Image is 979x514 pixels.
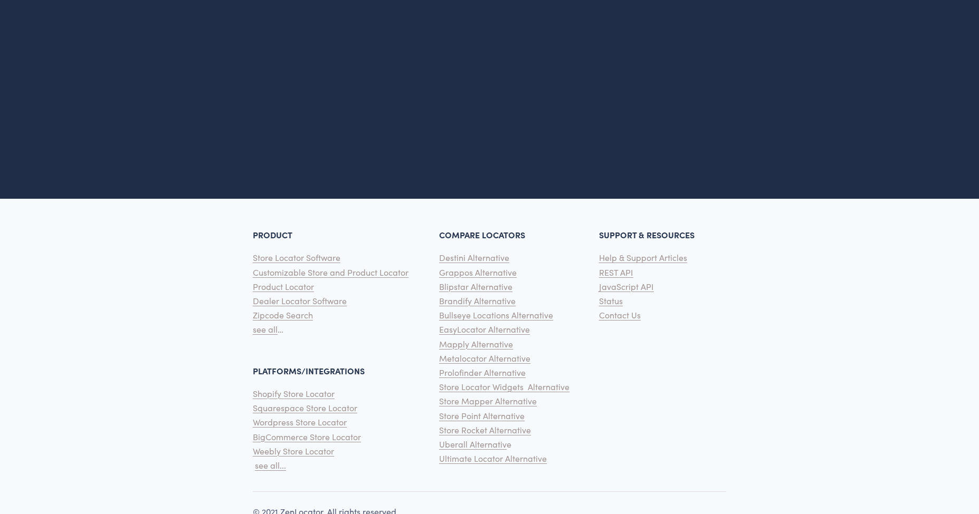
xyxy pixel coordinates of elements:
[439,423,531,437] a: Store Rocket Alternative
[253,365,365,376] strong: PLATFORMS/INTEGRATIONS
[599,252,687,263] span: Help & Support Articles
[439,250,509,265] a: Destini Alternative
[253,415,347,429] a: Wordpress Store Locator
[439,337,513,351] a: Mapply Alternative
[253,431,361,442] span: BigCommerce Store Locator
[439,229,525,240] strong: COMPARE LOCATORS
[439,279,512,294] a: Blipstar Alternative
[439,395,537,406] span: Store Mapper Alternative
[439,453,547,464] span: Ultimate Locator Alternative
[439,424,531,435] span: Store Rocket Alternative
[253,388,335,399] span: Shopify Store Locator
[439,380,569,394] a: Store Locator Widgets Alternative
[439,267,517,278] span: Grappos Alternative
[599,281,654,292] span: JavaScript API
[439,367,526,378] span: Prolofinder Alternative
[599,250,687,265] a: Help & Support Articles
[253,281,314,292] span: Product Locator
[253,309,313,321] span: Zipcode Search
[439,295,516,306] span: Brandify Alternative
[439,439,507,450] span: Uberall Alternativ
[253,267,408,278] span: Customizable Store and Product Locator
[253,279,314,294] a: Product Locator
[439,324,530,335] span: EasyLocator Alternative
[253,252,340,263] span: Store Locator Software
[253,250,340,265] a: Store Locator Software
[253,295,347,306] span: Dealer Locator Software
[439,381,569,392] span: Store Locator Widgets Alternative
[253,229,292,240] strong: PRODUCT
[599,294,623,308] a: Status
[599,295,623,306] span: Status
[253,416,347,428] span: Wordpress Store Locator
[439,437,507,451] a: Uberall Alternativ
[439,265,517,279] a: Grappos Alternative
[253,430,361,444] a: BigCommerce Store Locator
[255,460,286,471] span: see all...
[253,265,408,279] a: Customizable Store and Product Locator
[253,401,357,415] a: Squarespace Store Locator
[599,265,633,279] a: REST API
[439,338,513,350] span: Mapply Alternative
[507,439,511,450] span: e
[439,353,530,364] span: Metalocator Alternative
[599,308,641,322] a: Contact Us
[439,252,509,263] span: Destini Alternative
[599,229,695,240] strong: SUPPORT & RESOURCES
[439,309,553,321] span: Bullseye Locations Alternative
[253,308,313,322] a: Zipcode Search
[253,324,278,335] span: see all
[439,308,553,322] a: Bullseye Locations Alternative
[278,324,283,335] span: …
[439,365,526,380] a: Prolofinder Alternative
[439,451,547,465] a: Ultimate Locator Alternative
[439,351,530,365] a: Metalocator Alternative
[253,294,347,308] a: Dealer Locator Software
[439,410,525,421] span: Store Point Alternative
[253,322,278,336] a: see all
[599,267,633,278] span: REST API
[255,458,286,472] a: see all...
[253,386,335,401] a: Shopify Store Locator
[439,394,537,408] a: Store Mapper Alternative
[253,444,334,458] a: Weebly Store Locator
[439,294,516,308] a: Brandify Alternative
[439,281,512,292] span: Blipstar Alternative
[439,322,530,336] a: EasyLocator Alternative
[599,279,654,294] a: JavaScript API
[253,445,334,457] span: Weebly Store Locator
[599,309,641,321] span: Contact Us
[439,409,525,423] a: Store Point Alternative
[253,402,357,413] span: Squarespace Store Locator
